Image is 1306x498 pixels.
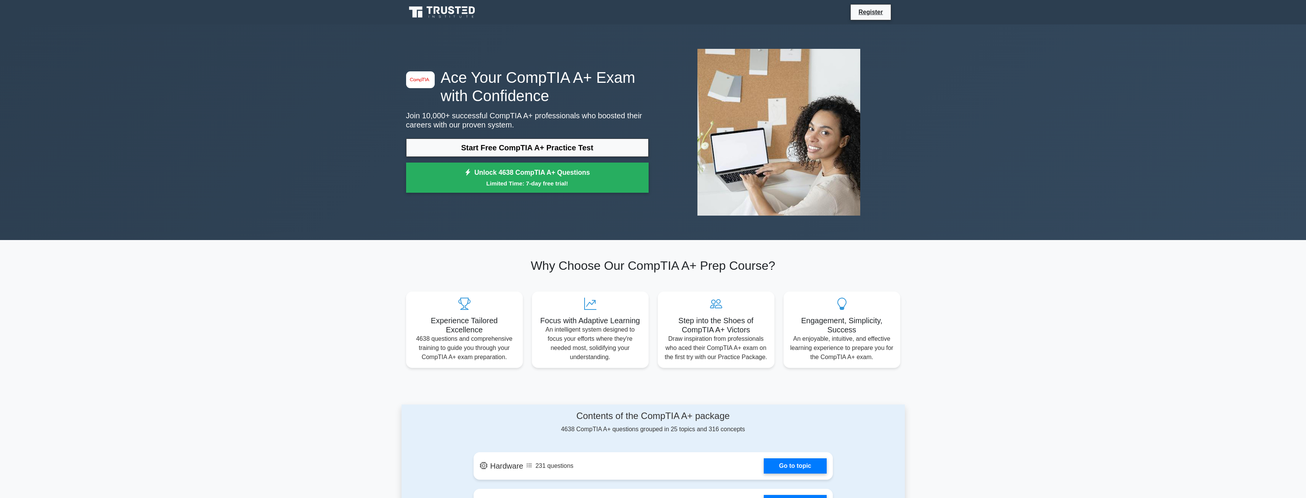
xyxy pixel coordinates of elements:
[406,163,649,193] a: Unlock 4638 CompTIA A+ QuestionsLimited Time: 7-day free trial!
[412,316,517,334] h5: Experience Tailored Excellence
[406,111,649,129] p: Join 10,000+ successful CompTIA A+ professionals who boosted their careers with our proven system.
[664,334,768,362] p: Draw inspiration from professionals who aced their CompTIA A+ exam on the first try with our Prac...
[790,316,894,334] h5: Engagement, Simplicity, Success
[474,411,833,422] h4: Contents of the CompTIA A+ package
[412,334,517,362] p: 4638 questions and comprehensive training to guide you through your CompTIA A+ exam preparation.
[764,458,826,474] a: Go to topic
[416,179,639,188] small: Limited Time: 7-day free trial!
[790,334,894,362] p: An enjoyable, intuitive, and effective learning experience to prepare you for the CompTIA A+ exam.
[406,258,900,273] h2: Why Choose Our CompTIA A+ Prep Course?
[406,68,649,105] h1: Ace Your CompTIA A+ Exam with Confidence
[538,325,643,362] p: An intelligent system designed to focus your efforts where they're needed most, solidifying your ...
[664,316,768,334] h5: Step into the Shoes of CompTIA A+ Victors
[854,7,887,17] a: Register
[538,316,643,325] h5: Focus with Adaptive Learning
[406,139,649,157] a: Start Free CompTIA A+ Practice Test
[474,411,833,434] div: 4638 CompTIA A+ questions grouped in 25 topics and 316 concepts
